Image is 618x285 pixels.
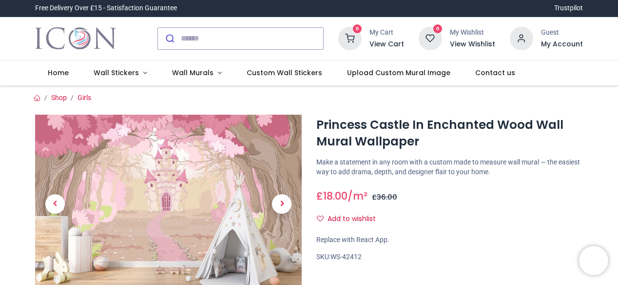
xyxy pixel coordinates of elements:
i: Add to wishlist [317,215,324,222]
a: 0 [419,34,442,41]
span: £ [316,189,348,203]
div: SKU: [316,252,583,262]
a: View Cart [369,40,404,49]
p: Make a statement in any room with a custom made to measure wall mural — the easiest way to add dr... [316,158,583,177]
span: 36.00 [377,192,397,202]
a: Shop [51,94,67,102]
span: Previous [45,194,65,214]
span: WS-42412 [330,253,362,261]
img: Icon Wall Stickers [35,25,116,52]
span: Next [272,194,291,214]
span: Wall Murals [172,68,213,78]
div: Guest [541,28,583,38]
span: Custom Wall Stickers [247,68,322,78]
span: Contact us [475,68,515,78]
sup: 0 [433,24,443,34]
span: /m² [348,189,367,203]
div: Free Delivery Over £15 - Satisfaction Guarantee [35,3,177,13]
a: Girls [77,94,91,102]
a: Trustpilot [554,3,583,13]
a: View Wishlist [450,40,495,49]
div: My Wishlist [450,28,495,38]
div: Replace with React App. [316,235,583,245]
a: Next [262,142,302,266]
a: My Account [541,40,583,49]
a: Logo of Icon Wall Stickers [35,25,116,52]
a: Previous [35,142,75,266]
span: Upload Custom Mural Image [347,68,450,78]
a: Wall Murals [159,61,234,86]
span: Wall Stickers [94,68,139,78]
span: Home [48,68,69,78]
button: Submit [158,28,181,49]
span: £ [372,192,397,202]
span: 18.00 [323,189,348,203]
iframe: Brevo live chat [579,246,608,275]
a: 0 [338,34,362,41]
button: Add to wishlistAdd to wishlist [316,211,384,227]
sup: 0 [353,24,362,34]
h1: Princess Castle In Enchanted Wood Wall Mural Wallpaper [316,117,583,150]
a: Wall Stickers [81,61,160,86]
div: My Cart [369,28,404,38]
